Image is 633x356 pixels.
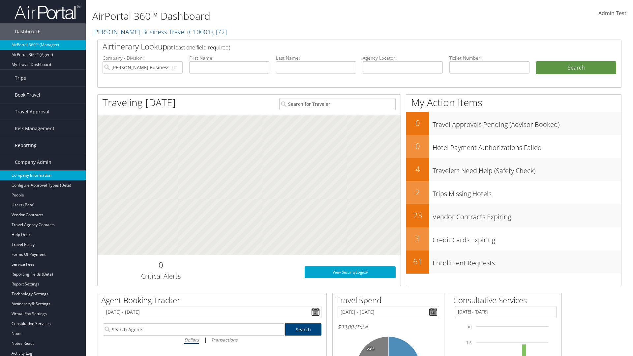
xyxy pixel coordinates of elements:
[285,323,322,336] a: Search
[213,27,227,36] span: , [ 72 ]
[184,337,199,343] i: Dollars
[15,104,49,120] span: Travel Approval
[336,295,444,306] h2: Travel Spend
[433,186,621,198] h3: Trips Missing Hotels
[406,187,429,198] h2: 2
[406,140,429,152] h2: 0
[276,55,356,61] label: Last Name:
[406,135,621,158] a: 0Hotel Payment Authorizations Failed
[467,325,471,329] tspan: 10
[187,27,213,36] span: ( C10001 )
[467,341,471,345] tspan: 7.5
[406,181,621,204] a: 2Trips Missing Hotels
[103,41,573,52] h2: Airtinerary Lookup
[103,259,219,271] h2: 0
[406,251,621,274] a: 61Enrollment Requests
[92,27,227,36] a: [PERSON_NAME] Business Travel
[103,272,219,281] h3: Critical Alerts
[406,204,621,227] a: 23Vendor Contracts Expiring
[598,3,626,24] a: Admin Test
[433,232,621,245] h3: Credit Cards Expiring
[406,233,429,244] h2: 3
[598,10,626,17] span: Admin Test
[363,55,443,61] label: Agency Locator:
[211,337,237,343] i: Transactions
[536,61,616,74] button: Search
[406,256,429,267] h2: 61
[338,323,439,331] h6: Total
[92,9,448,23] h1: AirPortal 360™ Dashboard
[15,70,26,86] span: Trips
[103,336,321,344] div: |
[338,323,356,331] span: $33,004
[15,87,40,103] span: Book Travel
[406,210,429,221] h2: 23
[406,163,429,175] h2: 4
[103,96,176,109] h1: Traveling [DATE]
[101,295,326,306] h2: Agent Booking Tracker
[15,23,42,40] span: Dashboards
[406,158,621,181] a: 4Travelers Need Help (Safety Check)
[433,255,621,268] h3: Enrollment Requests
[15,137,37,154] span: Reporting
[103,55,183,61] label: Company - Division:
[103,323,285,336] input: Search Agents
[406,117,429,129] h2: 0
[15,120,54,137] span: Risk Management
[167,44,230,51] span: (at least one field required)
[433,117,621,129] h3: Travel Approvals Pending (Advisor Booked)
[406,227,621,251] a: 3Credit Cards Expiring
[433,163,621,175] h3: Travelers Need Help (Safety Check)
[406,112,621,135] a: 0Travel Approvals Pending (Advisor Booked)
[189,55,269,61] label: First Name:
[15,154,51,170] span: Company Admin
[305,266,396,278] a: View SecurityLogic®
[279,98,396,110] input: Search for Traveler
[449,55,529,61] label: Ticket Number:
[367,347,374,351] tspan: 23%
[406,96,621,109] h1: My Action Items
[453,295,561,306] h2: Consultative Services
[15,4,80,20] img: airportal-logo.png
[433,140,621,152] h3: Hotel Payment Authorizations Failed
[433,209,621,222] h3: Vendor Contracts Expiring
